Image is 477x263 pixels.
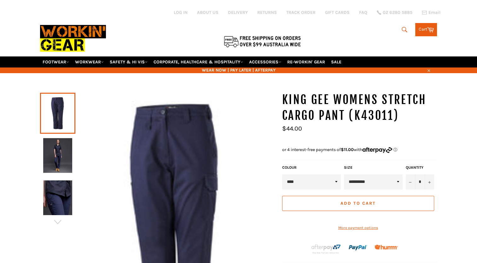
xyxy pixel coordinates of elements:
a: RETURNS [257,9,277,15]
a: FAQ [359,9,367,15]
img: KING GEE Womens Stretch Cargo Pant (K43011) [43,180,72,215]
a: Cart [415,23,437,36]
img: Workin Gear leaders in Workwear, Safety Boots, PPE, Uniforms. Australia's No.1 in Workwear [40,20,106,56]
img: paypal.png [349,238,367,257]
span: Email [428,10,440,15]
label: COLOUR [282,165,341,170]
a: SAFETY & HI VIS [107,56,150,67]
button: Add to Cart [282,196,434,211]
span: 02 6280 5885 [383,10,412,15]
a: DELIVERY [228,9,248,15]
a: SALE [329,56,344,67]
a: ACCESSORIES [247,56,284,67]
a: 02 6280 5885 [377,10,412,15]
a: GIFT CARDS [325,9,350,15]
img: KING GEE Womens Stretch Cargo Pant (K43011) [43,138,72,173]
button: Reduce item quantity by one [406,174,415,190]
span: Add to Cart [340,201,375,206]
a: Email [422,10,440,15]
button: Increase item quantity by one [425,174,434,190]
h1: KING GEE Womens Stretch Cargo Pant (K43011) [282,92,437,123]
img: Flat $9.95 shipping Australia wide [223,35,302,48]
img: Humm_core_logo_RGB-01_300x60px_small_195d8312-4386-4de7-b182-0ef9b6303a37.png [375,245,398,249]
a: ABOUT US [197,9,218,15]
a: More payment options [282,225,434,231]
img: Afterpay-Logo-on-dark-bg_large.png [311,243,341,254]
a: FOOTWEAR [40,56,72,67]
label: Quantity [406,165,434,170]
a: TRACK ORDER [286,9,316,15]
a: Log in [174,10,188,15]
a: RE-WORKIN' GEAR [285,56,328,67]
a: WORKWEAR [73,56,106,67]
label: Size [344,165,403,170]
span: $44.00 [282,125,302,132]
span: WEAR NOW | PAY LATER | AFTERPAY [40,67,437,73]
a: CORPORATE, HEALTHCARE & HOSPITALITY [151,56,246,67]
